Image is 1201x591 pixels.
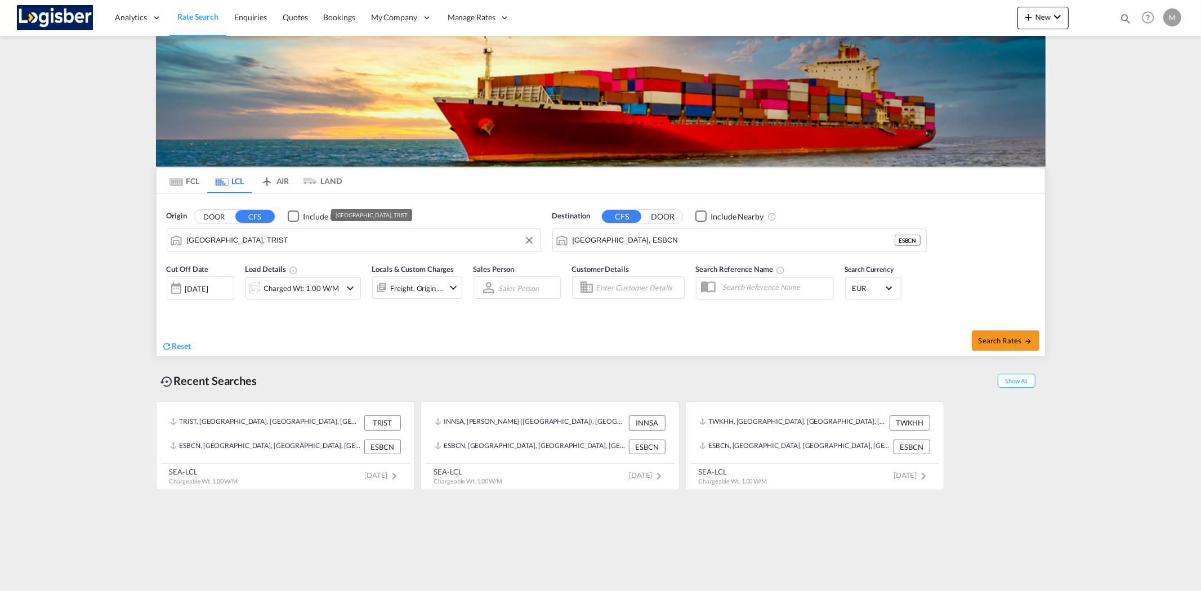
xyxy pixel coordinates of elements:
div: Origin DOOR CFS Checkbox No InkUnchecked: Ignores neighbouring ports when fetching rates.Checked ... [157,194,1045,356]
md-datepicker: Select [167,299,175,314]
span: [DATE] [629,471,666,480]
span: Manage Rates [448,12,495,23]
md-icon: icon-arrow-right [1024,337,1032,345]
md-select: Sales Person [498,280,541,296]
button: Clear Input [521,232,538,249]
span: Rate Search [177,12,218,21]
md-icon: icon-magnify [1119,12,1132,25]
span: Cut Off Date [167,265,209,274]
md-tab-item: AIR [252,168,297,193]
md-tab-item: LAND [297,168,342,193]
span: Destination [552,211,591,222]
div: ESBCN [629,440,666,454]
button: CFS [602,210,641,223]
div: M [1163,8,1181,26]
md-icon: icon-chevron-right [917,469,931,483]
div: icon-refreshReset [162,341,191,353]
div: Include Nearby [303,211,356,222]
span: Customer Details [572,265,629,274]
div: Charged Wt: 1.00 W/Micon-chevron-down [245,277,361,299]
button: CFS [235,210,275,223]
div: Charged Wt: 1.00 W/M [264,280,339,296]
md-input-container: Barcelona, ESBCN [553,229,926,252]
md-icon: Your search will be saved by the below given name [776,266,785,275]
button: Search Ratesicon-arrow-right [972,330,1039,351]
span: Chargeable Wt. 1.00 W/M [434,477,503,485]
md-select: Select Currency: € EUREuro [851,280,895,296]
span: Sales Person [474,265,515,274]
md-icon: icon-chevron-right [388,469,401,483]
div: ESBCN, Barcelona, Spain, Southern Europe, Europe [170,440,361,454]
img: d7a75e507efd11eebffa5922d020a472.png [17,5,93,30]
md-icon: icon-airplane [260,174,274,183]
div: ESBCN, Barcelona, Spain, Southern Europe, Europe [699,440,891,454]
div: TWKHH, Kaohsiung, Taiwan, Province of China, Greater China & Far East Asia, Asia Pacific [699,415,887,430]
span: Reset [172,341,191,351]
div: TWKHH [890,415,930,430]
span: New [1022,12,1064,21]
span: Bookings [324,12,355,22]
div: SEA-LCL [434,467,503,477]
md-icon: icon-chevron-down [344,281,358,295]
recent-search-card: TRIST, [GEOGRAPHIC_DATA], [GEOGRAPHIC_DATA], [GEOGRAPHIC_DATA], [GEOGRAPHIC_DATA] TRISTESBCN, [GE... [156,401,415,490]
md-tab-item: LCL [207,168,252,193]
md-icon: icon-chevron-right [653,469,666,483]
span: My Company [371,12,417,23]
span: Chargeable Wt. 1.00 W/M [699,477,767,485]
span: Search Rates [979,336,1033,345]
md-icon: icon-chevron-down [447,281,460,294]
div: Freight Origin Destinationicon-chevron-down [372,276,462,299]
span: Search Currency [845,265,894,274]
div: [GEOGRAPHIC_DATA], TRIST [336,209,408,221]
md-icon: icon-backup-restore [160,375,174,388]
input: Enter Customer Details [596,279,681,296]
div: ESBCN [364,440,401,454]
span: EUR [852,283,884,293]
md-input-container: Istanbul, TRIST [167,229,541,252]
span: Enquiries [234,12,267,22]
span: Help [1139,8,1158,27]
img: LCL+%26+FCL+BACKGROUND.png [156,36,1046,167]
span: Search Reference Name [696,265,785,274]
div: SEA-LCL [699,467,767,477]
md-icon: Unchecked: Ignores neighbouring ports when fetching rates.Checked : Includes neighbouring ports w... [767,212,776,221]
div: TRIST [364,415,401,430]
md-icon: Chargeable Weight [289,266,298,275]
input: Search Reference Name [717,279,833,295]
button: DOOR [194,210,234,223]
span: Show All [998,374,1035,388]
button: DOOR [643,210,682,223]
md-icon: icon-refresh [162,341,172,351]
div: Recent Searches [156,368,262,393]
recent-search-card: TWKHH, [GEOGRAPHIC_DATA], [GEOGRAPHIC_DATA], [GEOGRAPHIC_DATA], [GEOGRAPHIC_DATA] & [GEOGRAPHIC_D... [685,401,944,490]
recent-search-card: INNSA, [PERSON_NAME] ([GEOGRAPHIC_DATA]), [GEOGRAPHIC_DATA], [GEOGRAPHIC_DATA], [GEOGRAPHIC_DATA]... [421,401,680,490]
div: Freight Origin Destination [391,280,444,296]
md-pagination-wrapper: Use the left and right arrow keys to navigate between tabs [162,168,342,193]
span: [DATE] [894,471,930,480]
div: Include Nearby [711,211,764,222]
div: ESBCN, Barcelona, Spain, Southern Europe, Europe [435,440,626,454]
input: Search by Port [573,232,895,249]
md-icon: icon-plus 400-fg [1022,10,1035,24]
span: Load Details [245,265,298,274]
div: icon-magnify [1119,12,1132,29]
span: Origin [167,211,187,222]
md-tab-item: FCL [162,168,207,193]
span: Analytics [115,12,147,23]
span: Quotes [283,12,307,22]
div: ESBCN [894,440,930,454]
div: Help [1139,8,1163,28]
div: INNSA [629,415,666,430]
div: INNSA, Jawaharlal Nehru (Nhava Sheva), India, Indian Subcontinent, Asia Pacific [435,415,626,430]
input: Search by Port [187,232,535,249]
md-icon: icon-chevron-down [1051,10,1064,24]
span: [DATE] [364,471,401,480]
div: TRIST, Istanbul, Türkiye, South West Asia, Asia Pacific [170,415,361,430]
span: Chargeable Wt. 1.00 W/M [169,477,238,485]
md-checkbox: Checkbox No Ink [288,211,356,222]
button: icon-plus 400-fgNewicon-chevron-down [1017,7,1069,29]
md-checkbox: Checkbox No Ink [695,211,764,222]
div: [DATE] [167,276,234,300]
div: ESBCN [895,235,921,246]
